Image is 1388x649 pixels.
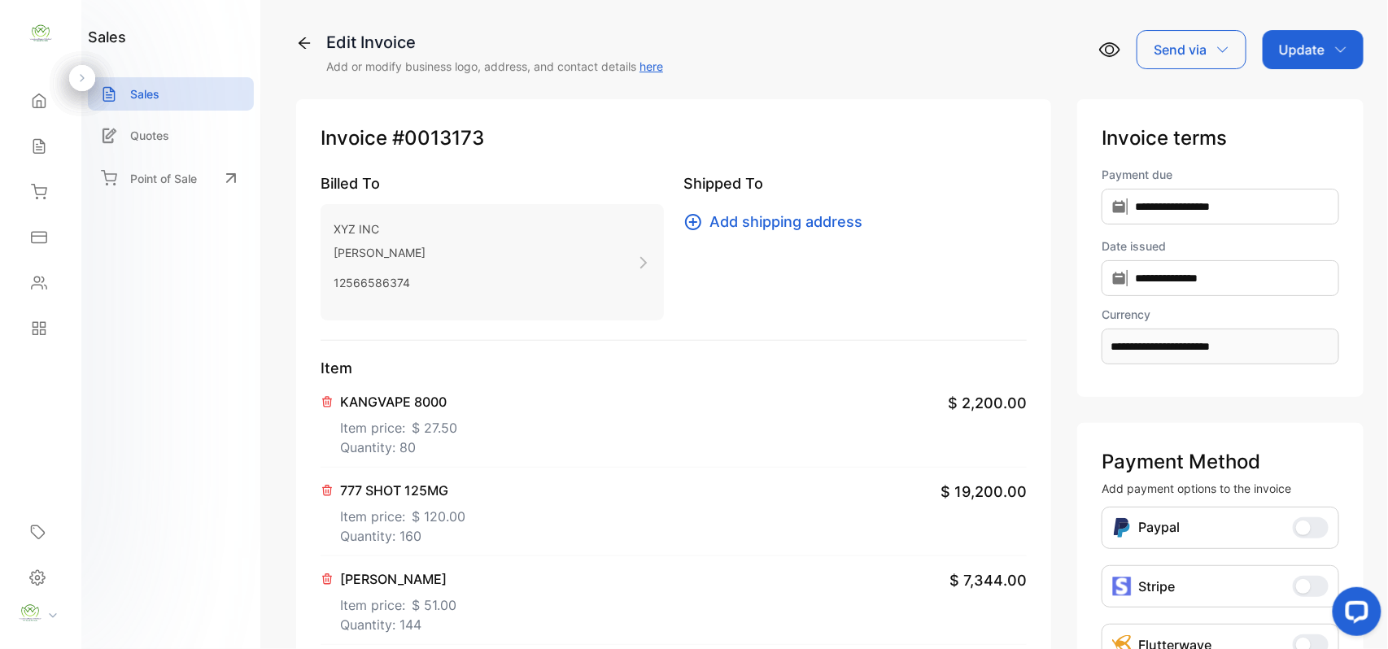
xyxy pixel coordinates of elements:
[88,160,254,196] a: Point of Sale
[340,412,457,438] p: Item price:
[340,438,457,457] p: Quantity: 80
[340,615,456,634] p: Quantity: 144
[1137,30,1246,69] button: Send via
[941,481,1027,503] span: $ 19,200.00
[88,119,254,152] a: Quotes
[1102,447,1339,477] p: Payment Method
[412,595,456,615] span: $ 51.00
[340,481,465,500] p: 777 SHOT 125MG
[130,170,197,187] p: Point of Sale
[1102,306,1339,323] label: Currency
[1279,40,1325,59] p: Update
[1138,577,1175,596] p: Stripe
[683,172,1027,194] p: Shipped To
[321,124,1027,153] p: Invoice
[1263,30,1364,69] button: Update
[1112,577,1132,596] img: icon
[334,217,426,241] p: XYZ INC
[18,601,42,625] img: profile
[948,392,1027,414] span: $ 2,200.00
[412,418,457,438] span: $ 27.50
[340,526,465,546] p: Quantity: 160
[1320,581,1388,649] iframe: LiveChat chat widget
[1102,166,1339,183] label: Payment due
[340,392,457,412] p: KANGVAPE 8000
[1102,480,1339,497] p: Add payment options to the invoice
[326,58,663,75] p: Add or modify business logo, address, and contact details
[88,77,254,111] a: Sales
[1102,124,1339,153] p: Invoice terms
[130,127,169,144] p: Quotes
[639,59,663,73] a: here
[412,507,465,526] span: $ 120.00
[340,569,456,589] p: [PERSON_NAME]
[334,241,426,264] p: [PERSON_NAME]
[334,271,426,294] p: 12566586374
[28,21,53,46] img: logo
[949,569,1027,591] span: $ 7,344.00
[88,26,126,48] h1: sales
[1154,40,1207,59] p: Send via
[709,211,862,233] span: Add shipping address
[1112,517,1132,538] img: Icon
[340,500,465,526] p: Item price:
[1102,237,1339,255] label: Date issued
[392,124,484,153] span: #0013173
[321,357,1027,379] p: Item
[130,85,159,102] p: Sales
[683,211,872,233] button: Add shipping address
[1138,517,1180,538] p: Paypal
[321,172,664,194] p: Billed To
[340,589,456,615] p: Item price:
[326,30,663,54] div: Edit Invoice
